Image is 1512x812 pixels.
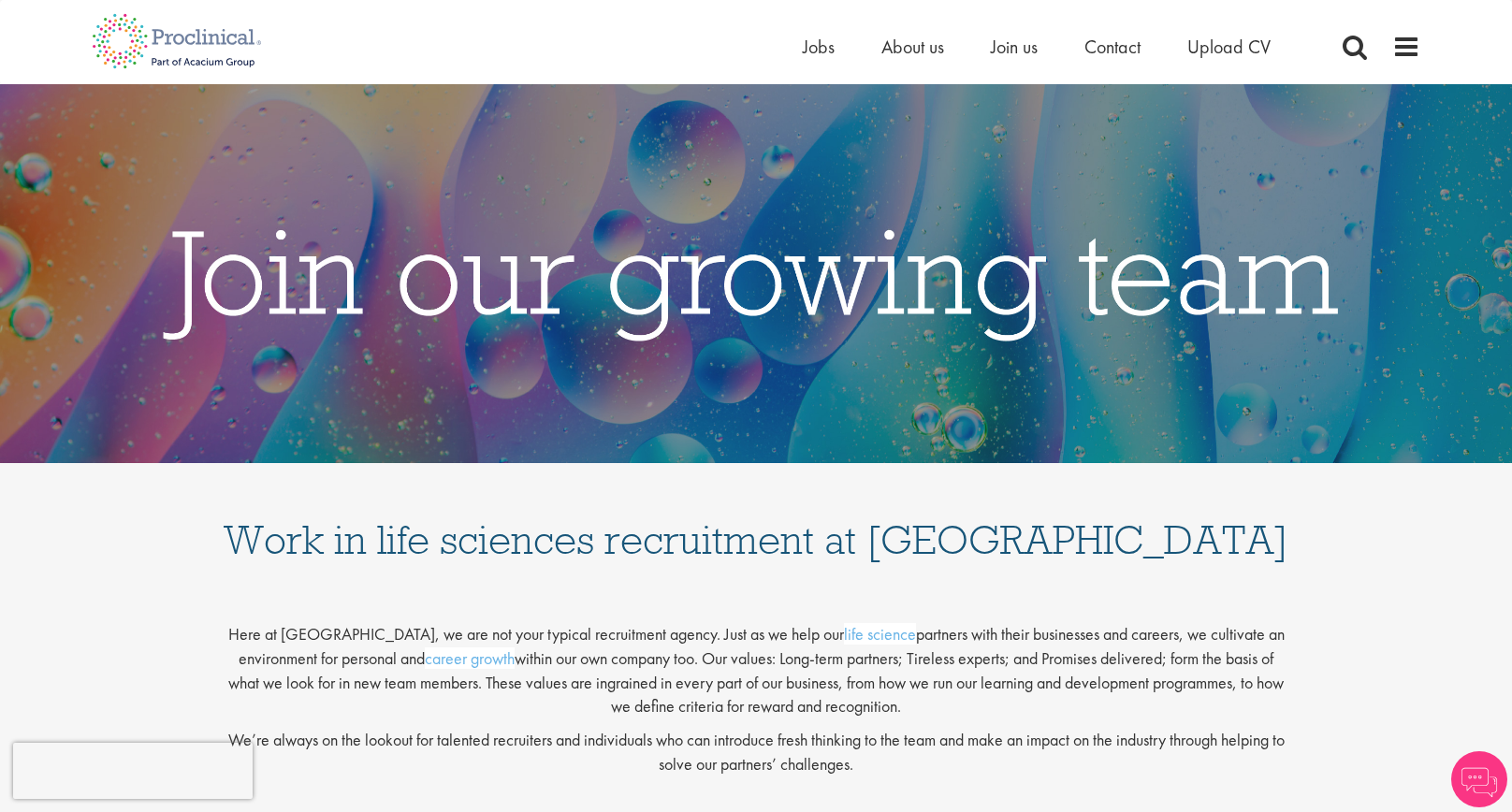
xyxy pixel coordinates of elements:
a: Contact [1084,35,1141,59]
a: career growth [425,647,515,669]
a: About us [881,35,944,59]
h1: Work in life sciences recruitment at [GEOGRAPHIC_DATA] [223,482,1289,560]
iframe: reCAPTCHA [13,743,253,799]
a: Jobs [803,35,835,59]
p: Here at [GEOGRAPHIC_DATA], we are not your typical recruitment agency. Just as we help our partne... [223,607,1289,718]
a: Upload CV [1187,35,1271,59]
img: Chatbot [1451,751,1507,807]
a: life science [844,623,916,645]
a: Join us [991,35,1038,59]
p: We’re always on the lookout for talented recruiters and individuals who can introduce fresh think... [223,728,1289,776]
